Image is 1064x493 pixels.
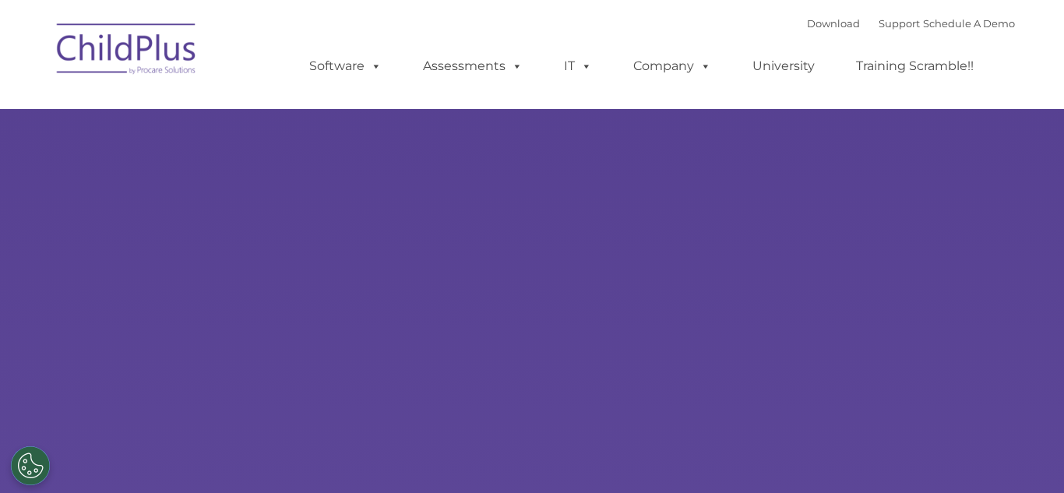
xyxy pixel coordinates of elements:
a: Support [879,17,920,30]
a: University [737,51,830,82]
a: Training Scramble!! [840,51,989,82]
a: Company [618,51,727,82]
img: ChildPlus by Procare Solutions [49,12,205,90]
font: | [807,17,1015,30]
a: IT [548,51,608,82]
a: Software [294,51,397,82]
a: Schedule A Demo [923,17,1015,30]
a: Download [807,17,860,30]
a: Assessments [407,51,538,82]
button: Cookies Settings [11,446,50,485]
